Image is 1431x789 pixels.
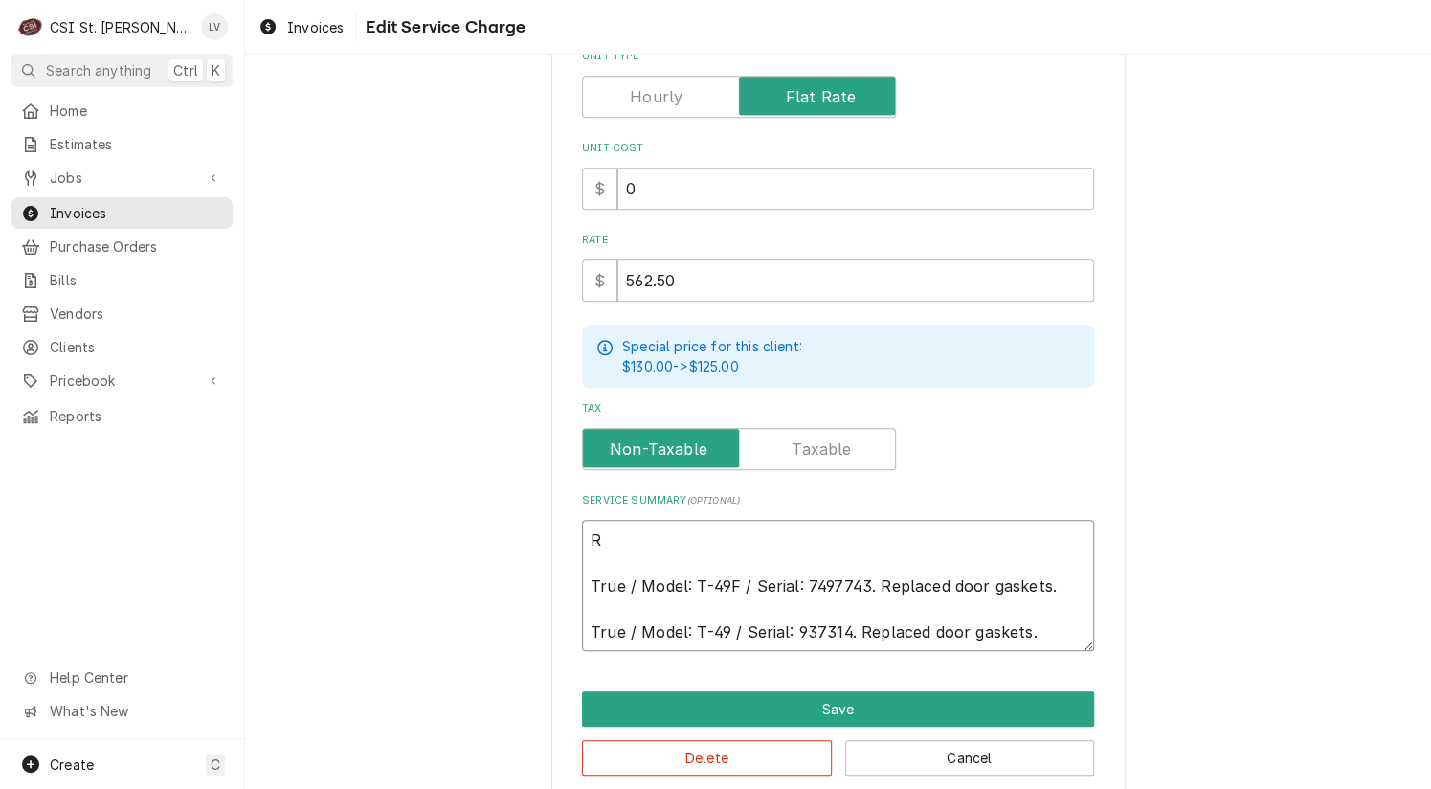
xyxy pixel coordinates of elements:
div: [object Object] [582,233,1094,301]
label: Service Summary [582,493,1094,508]
span: Invoices [287,17,344,37]
span: Jobs [50,168,194,188]
span: Home [50,101,223,121]
a: Go to Pricebook [11,365,233,396]
span: C [211,755,220,775]
span: Search anything [46,60,151,80]
div: $ [582,168,617,210]
a: Purchase Orders [11,231,233,262]
a: Bills [11,264,233,296]
label: Tax [582,401,1094,417]
textarea: Re True / Model: T-49F / Serial: 7497743. Replaced door gaskets. True / Model: T-49 / Serial: 937... [582,520,1094,652]
div: Service Summary [582,493,1094,651]
a: Invoices [11,197,233,229]
span: Reports [50,406,223,426]
span: What's New [50,701,221,721]
button: Search anythingCtrlK [11,54,233,87]
div: Button Group Row [582,691,1094,727]
span: Help Center [50,667,221,688]
span: K [212,60,220,80]
span: Create [50,756,94,773]
span: $130.00 -> $125.00 [622,358,739,374]
span: Edit Service Charge [360,14,525,40]
span: Vendors [50,304,223,324]
a: Go to Jobs [11,162,233,193]
p: Special price for this client: [622,336,802,356]
span: Estimates [50,134,223,154]
div: Button Group Row [582,727,1094,776]
button: Save [582,691,1094,727]
label: Unit Cost [582,141,1094,156]
div: Unit Type [582,49,1094,117]
div: Tax [582,401,1094,469]
div: $ [582,259,617,302]
div: C [17,13,44,40]
div: LV [201,13,228,40]
span: Invoices [50,203,223,223]
button: Delete [582,740,832,776]
a: Go to Help Center [11,662,233,693]
span: Purchase Orders [50,237,223,257]
a: Invoices [251,11,351,43]
a: Go to What's New [11,695,233,727]
a: Home [11,95,233,126]
span: ( optional ) [686,495,740,506]
span: Bills [50,270,223,290]
button: Cancel [845,740,1095,776]
span: Pricebook [50,371,194,391]
div: CSI St. Louis's Avatar [17,13,44,40]
a: Vendors [11,298,233,329]
div: Button Group [582,691,1094,776]
div: Unit Cost [582,141,1094,209]
a: Clients [11,331,233,363]
a: Estimates [11,128,233,160]
span: Clients [50,337,223,357]
div: Lisa Vestal's Avatar [201,13,228,40]
div: CSI St. [PERSON_NAME] [50,17,190,37]
a: Reports [11,400,233,432]
span: Ctrl [173,60,198,80]
label: Rate [582,233,1094,248]
label: Unit Type [582,49,1094,64]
